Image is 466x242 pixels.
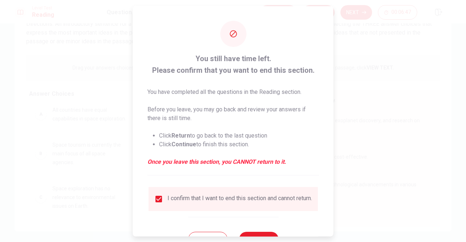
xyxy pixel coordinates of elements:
[147,87,319,96] p: You have completed all the questions in the Reading section.
[147,52,319,76] span: You still have time left. Please confirm that you want to end this section.
[159,140,319,148] li: Click to finish this section.
[167,194,312,203] div: I confirm that I want to end this section and cannot return.
[147,157,319,166] em: Once you leave this section, you CANNOT return to it.
[159,131,319,140] li: Click to go back to the last question
[171,132,190,139] strong: Return
[171,140,196,147] strong: Continue
[147,105,319,122] p: Before you leave, you may go back and review your answers if there is still time.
